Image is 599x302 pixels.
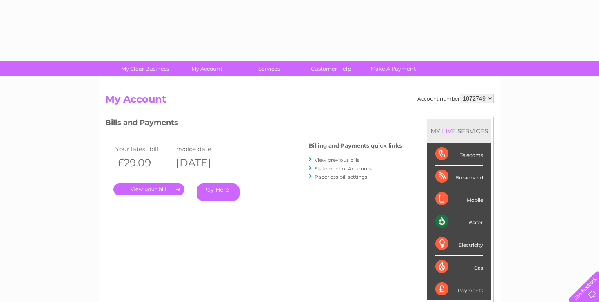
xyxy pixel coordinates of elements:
[105,117,402,131] h3: Bills and Payments
[435,210,483,233] div: Water
[197,183,240,201] a: Pay Here
[417,94,494,103] div: Account number
[297,61,365,76] a: Customer Help
[427,119,491,143] div: MY SERVICES
[435,188,483,210] div: Mobile
[105,94,494,109] h2: My Account
[435,143,483,166] div: Telecoms
[111,61,179,76] a: My Clear Business
[113,154,172,171] th: £29.09
[435,233,483,255] div: Electricity
[113,183,184,195] a: .
[113,143,172,154] td: Your latest bill
[235,61,303,76] a: Services
[440,127,457,135] div: LIVE
[172,154,231,171] th: [DATE]
[172,143,231,154] td: Invoice date
[315,157,359,163] a: View previous bills
[309,143,402,149] h4: Billing and Payments quick links
[435,166,483,188] div: Broadband
[435,256,483,278] div: Gas
[173,61,241,76] a: My Account
[435,278,483,300] div: Payments
[315,166,372,172] a: Statement of Accounts
[359,61,427,76] a: Make A Payment
[315,174,367,180] a: Paperless bill settings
